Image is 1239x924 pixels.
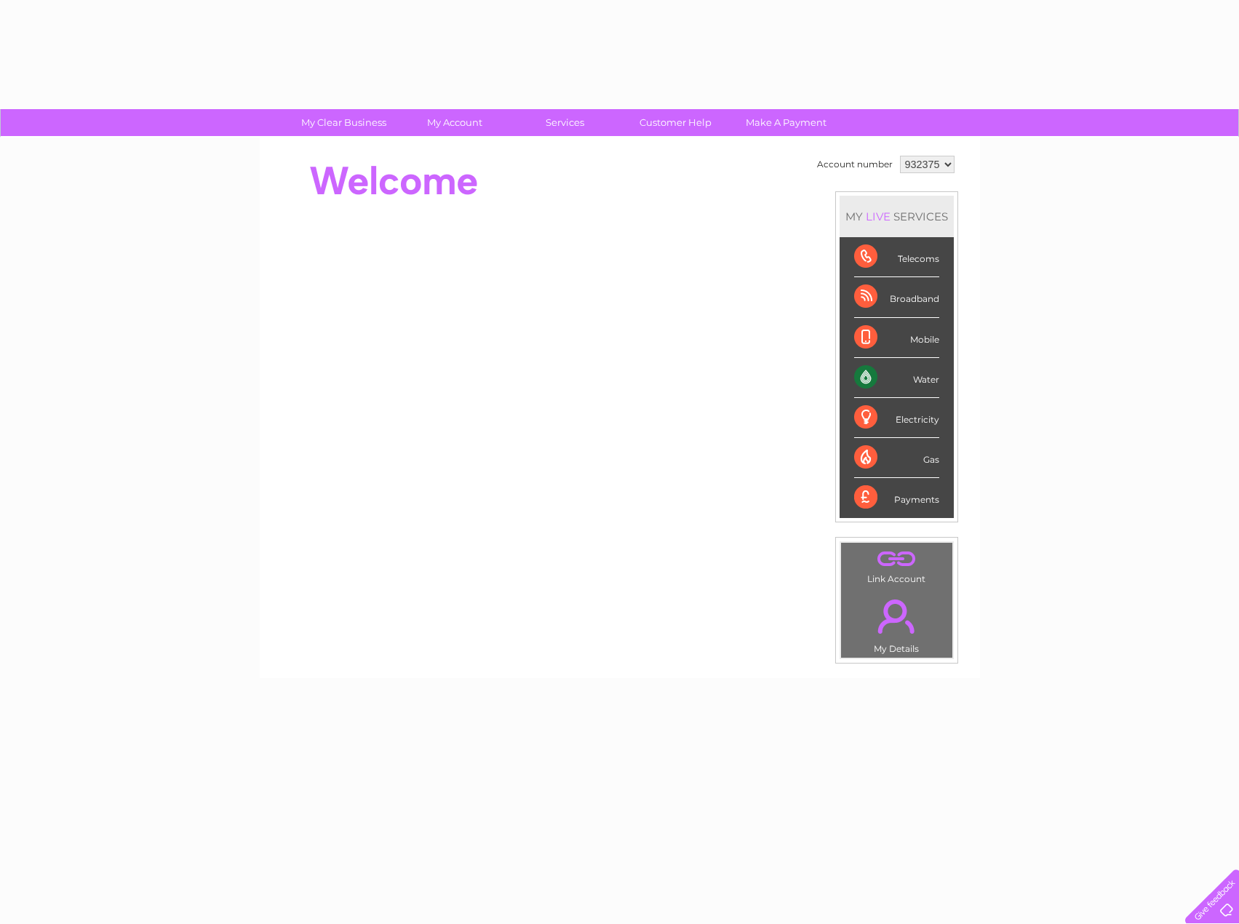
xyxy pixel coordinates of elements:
td: Link Account [840,542,953,588]
td: My Details [840,587,953,658]
div: Broadband [854,277,939,317]
a: . [845,591,949,642]
a: My Account [394,109,514,136]
a: My Clear Business [284,109,404,136]
a: Make A Payment [726,109,846,136]
div: MY SERVICES [840,196,954,237]
div: Gas [854,438,939,478]
div: Mobile [854,318,939,358]
a: Customer Help [615,109,736,136]
td: Account number [813,152,896,177]
div: LIVE [863,210,893,223]
a: . [845,546,949,572]
div: Water [854,358,939,398]
div: Electricity [854,398,939,438]
div: Payments [854,478,939,517]
a: Services [505,109,625,136]
div: Telecoms [854,237,939,277]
